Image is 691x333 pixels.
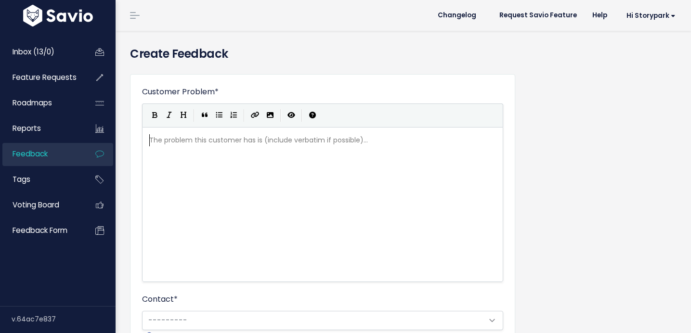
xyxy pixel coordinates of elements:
[212,108,226,123] button: Generic List
[2,66,80,89] a: Feature Requests
[21,5,95,26] img: logo-white.9d6f32f41409.svg
[2,117,80,140] a: Reports
[142,294,178,305] label: Contact
[284,108,299,123] button: Toggle Preview
[147,108,162,123] button: Bold
[194,109,195,121] i: |
[13,47,54,57] span: Inbox (13/0)
[626,12,676,19] span: Hi Storypark
[13,123,41,133] span: Reports
[142,86,219,98] label: Customer Problem
[2,143,80,165] a: Feedback
[13,149,48,159] span: Feedback
[13,98,52,108] span: Roadmaps
[13,174,30,184] span: Tags
[197,108,212,123] button: Quote
[162,108,176,123] button: Italic
[13,225,67,235] span: Feedback form
[130,45,677,63] h4: Create Feedback
[13,200,59,210] span: Voting Board
[438,12,476,19] span: Changelog
[226,108,241,123] button: Numbered List
[305,108,320,123] button: Markdown Guide
[2,41,80,63] a: Inbox (13/0)
[2,219,80,242] a: Feedback form
[176,108,191,123] button: Heading
[615,8,683,23] a: Hi Storypark
[301,109,302,121] i: |
[2,194,80,216] a: Voting Board
[12,307,116,332] div: v.64ac7e837
[244,109,245,121] i: |
[248,108,263,123] button: Create Link
[280,109,281,121] i: |
[2,92,80,114] a: Roadmaps
[585,8,615,23] a: Help
[2,168,80,191] a: Tags
[263,108,277,123] button: Import an image
[13,72,77,82] span: Feature Requests
[492,8,585,23] a: Request Savio Feature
